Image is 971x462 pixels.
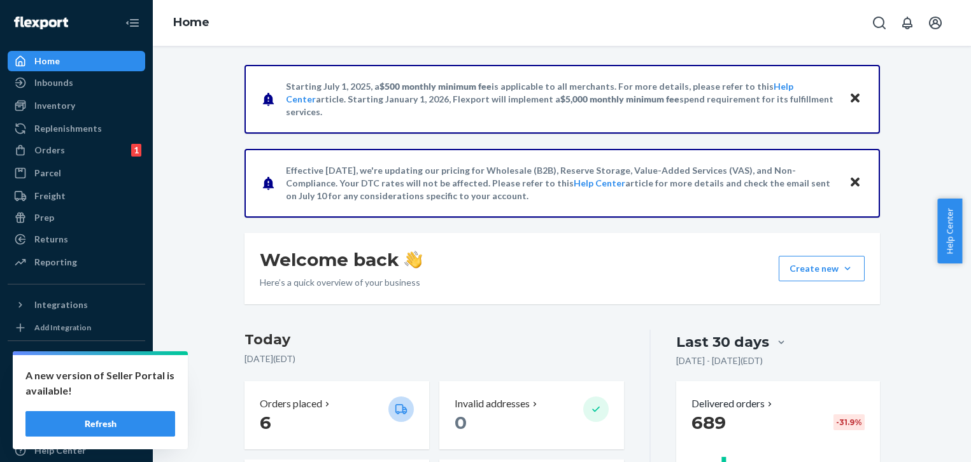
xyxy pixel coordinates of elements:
div: Replenishments [34,122,102,135]
button: Orders placed 6 [245,381,429,449]
span: 0 [455,412,467,433]
button: Refresh [25,411,175,437]
button: Close Navigation [120,10,145,36]
a: Replenishments [8,118,145,139]
span: 6 [260,412,271,433]
p: Orders placed [260,396,322,411]
img: Flexport logo [14,17,68,29]
span: $5,000 monthly minimum fee [560,94,679,104]
a: Home [173,15,209,29]
p: [DATE] ( EDT ) [245,353,625,365]
div: Inventory [34,99,75,112]
a: Prep [8,207,145,228]
span: $500 monthly minimum fee [379,81,492,92]
h1: Welcome back [260,248,422,271]
div: 1 [131,144,141,157]
p: A new version of Seller Portal is available! [25,368,175,398]
p: Here’s a quick overview of your business [260,276,422,289]
p: Starting July 1, 2025, a is applicable to all merchants. For more details, please refer to this a... [286,80,837,118]
button: Close [847,90,863,108]
button: Help Center [937,199,962,263]
div: Orders [34,144,65,157]
div: Home [34,55,60,67]
button: Open Search Box [867,10,892,36]
a: Home [8,51,145,71]
a: Add Integration [8,320,145,335]
button: Delivered orders [691,396,775,411]
p: [DATE] - [DATE] ( EDT ) [676,354,763,367]
span: 689 [691,412,726,433]
a: Help Center [574,178,625,188]
a: Inventory [8,95,145,116]
button: Invalid addresses 0 [439,381,624,449]
a: Help Center [8,440,145,461]
button: Open notifications [895,10,920,36]
a: Parcel [8,163,145,183]
div: Freight [34,190,66,202]
button: Close [847,174,863,192]
div: -31.9 % [833,414,865,430]
button: Fast Tags [8,351,145,372]
a: Reporting [8,252,145,272]
h3: Today [245,330,625,350]
a: Settings [8,397,145,417]
ol: breadcrumbs [163,4,220,41]
iframe: Opens a widget where you can chat to one of our agents [890,424,958,456]
a: Add Fast Tag [8,377,145,392]
a: Returns [8,229,145,249]
div: Inbounds [34,76,73,89]
a: Inbounds [8,73,145,93]
div: Returns [34,233,68,246]
button: Integrations [8,295,145,315]
div: Add Integration [34,322,91,333]
p: Effective [DATE], we're updating our pricing for Wholesale (B2B), Reserve Storage, Value-Added Se... [286,164,837,202]
div: Integrations [34,298,88,311]
div: Reporting [34,256,77,269]
div: Parcel [34,167,61,179]
div: Last 30 days [676,332,769,352]
div: Help Center [34,444,86,457]
button: Talk to Support [8,419,145,439]
img: hand-wave emoji [404,251,422,269]
button: Create new [779,256,865,281]
a: Orders1 [8,140,145,160]
div: Prep [34,211,54,224]
p: Invalid addresses [455,396,530,411]
button: Open account menu [923,10,948,36]
a: Freight [8,186,145,206]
